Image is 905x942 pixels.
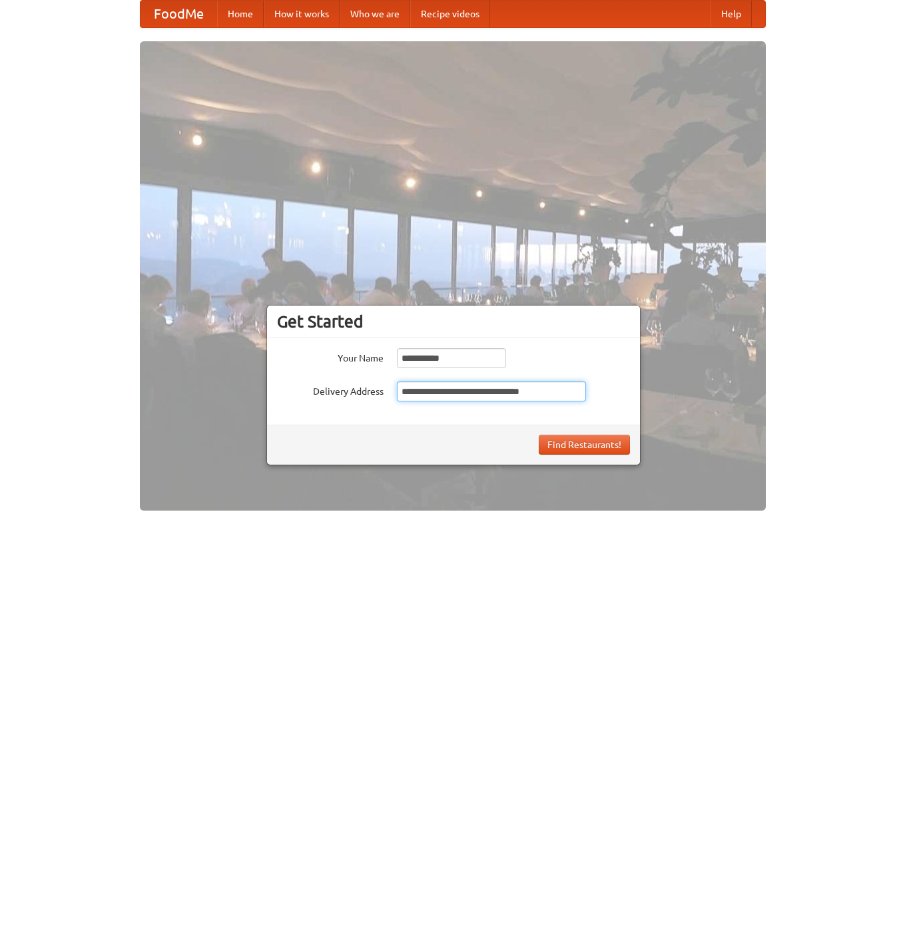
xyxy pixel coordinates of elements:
label: Your Name [277,348,384,365]
button: Find Restaurants! [539,435,630,455]
h3: Get Started [277,312,630,332]
a: FoodMe [141,1,217,27]
a: Home [217,1,264,27]
a: Recipe videos [410,1,490,27]
label: Delivery Address [277,381,384,398]
a: Help [711,1,752,27]
a: How it works [264,1,340,27]
a: Who we are [340,1,410,27]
